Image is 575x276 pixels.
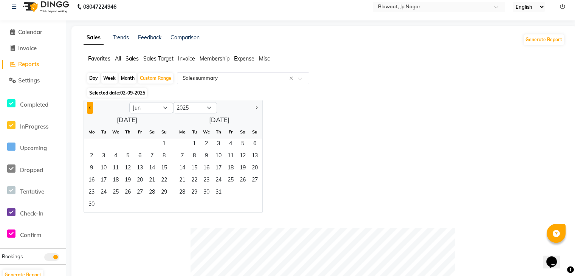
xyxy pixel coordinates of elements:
[146,175,158,187] span: 21
[18,28,42,36] span: Calendar
[249,163,261,175] div: Sunday, July 20, 2025
[176,175,188,187] span: 21
[200,187,212,199] div: Wednesday, July 30, 2025
[188,126,200,138] div: Tu
[126,55,139,62] span: Sales
[98,175,110,187] span: 17
[129,102,173,113] select: Select month
[212,150,225,163] div: Thursday, July 10, 2025
[259,55,270,62] span: Misc
[212,163,225,175] span: 17
[115,55,121,62] span: All
[176,175,188,187] div: Monday, July 21, 2025
[134,187,146,199] span: 27
[237,126,249,138] div: Sa
[110,150,122,163] span: 4
[200,138,212,150] div: Wednesday, July 2, 2025
[85,187,98,199] div: Monday, June 23, 2025
[176,163,188,175] span: 14
[158,150,170,163] div: Sunday, June 8, 2025
[158,163,170,175] span: 15
[122,150,134,163] span: 5
[225,138,237,150] span: 4
[225,163,237,175] div: Friday, July 18, 2025
[158,187,170,199] span: 29
[20,231,41,239] span: Confirm
[98,150,110,163] span: 3
[176,150,188,163] div: Monday, July 7, 2025
[138,73,173,84] div: Custom Range
[85,199,98,211] div: Monday, June 30, 2025
[18,77,40,84] span: Settings
[188,175,200,187] div: Tuesday, July 22, 2025
[110,163,122,175] div: Wednesday, June 11, 2025
[237,175,249,187] span: 26
[173,102,217,113] select: Select year
[98,187,110,199] span: 24
[98,163,110,175] div: Tuesday, June 10, 2025
[122,150,134,163] div: Thursday, June 5, 2025
[200,175,212,187] div: Wednesday, July 23, 2025
[212,187,225,199] span: 31
[253,102,259,114] button: Next month
[158,150,170,163] span: 8
[212,163,225,175] div: Thursday, July 17, 2025
[212,175,225,187] div: Thursday, July 24, 2025
[249,138,261,150] span: 6
[237,150,249,163] div: Saturday, July 12, 2025
[113,34,129,41] a: Trends
[237,175,249,187] div: Saturday, July 26, 2025
[85,199,98,211] span: 30
[200,175,212,187] span: 23
[212,126,225,138] div: Th
[119,73,136,84] div: Month
[170,34,200,41] a: Comparison
[212,175,225,187] span: 24
[188,163,200,175] span: 15
[18,60,39,68] span: Reports
[98,150,110,163] div: Tuesday, June 3, 2025
[249,175,261,187] div: Sunday, July 27, 2025
[85,126,98,138] div: Mo
[158,138,170,150] span: 1
[234,55,254,62] span: Expense
[143,55,174,62] span: Sales Target
[212,150,225,163] span: 10
[2,76,64,85] a: Settings
[237,163,249,175] div: Saturday, July 19, 2025
[138,34,161,41] a: Feedback
[188,150,200,163] span: 8
[249,138,261,150] div: Sunday, July 6, 2025
[158,163,170,175] div: Sunday, June 15, 2025
[188,163,200,175] div: Tuesday, July 15, 2025
[134,175,146,187] span: 20
[98,187,110,199] div: Tuesday, June 24, 2025
[85,150,98,163] div: Monday, June 2, 2025
[2,28,64,37] a: Calendar
[85,175,98,187] span: 16
[188,187,200,199] div: Tuesday, July 29, 2025
[225,150,237,163] span: 11
[85,187,98,199] span: 23
[225,126,237,138] div: Fr
[176,187,188,199] div: Monday, July 28, 2025
[176,163,188,175] div: Monday, July 14, 2025
[158,187,170,199] div: Sunday, June 29, 2025
[85,163,98,175] span: 9
[158,138,170,150] div: Sunday, June 1, 2025
[146,126,158,138] div: Sa
[110,187,122,199] span: 25
[146,150,158,163] div: Saturday, June 7, 2025
[110,175,122,187] div: Wednesday, June 18, 2025
[178,55,195,62] span: Invoice
[212,138,225,150] span: 3
[134,187,146,199] div: Friday, June 27, 2025
[146,187,158,199] div: Saturday, June 28, 2025
[87,88,147,98] span: Selected date:
[249,175,261,187] span: 27
[110,175,122,187] span: 18
[98,126,110,138] div: Tu
[200,126,212,138] div: We
[188,138,200,150] span: 1
[87,73,100,84] div: Day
